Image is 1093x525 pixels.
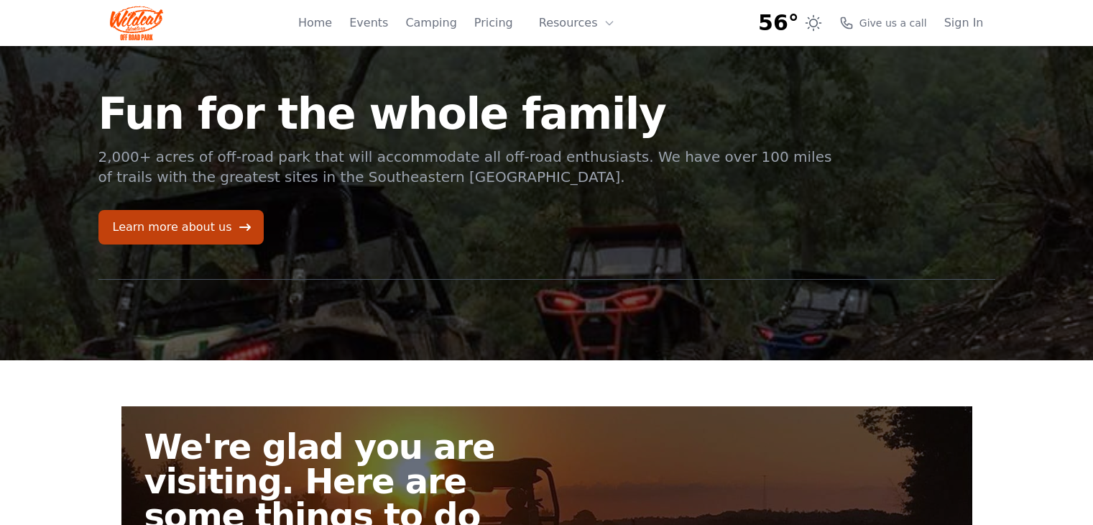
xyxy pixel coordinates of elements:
a: Home [298,14,332,32]
img: Wildcat Logo [110,6,164,40]
a: Learn more about us [98,210,264,245]
p: 2,000+ acres of off-road park that will accommodate all off-road enthusiasts. We have over 100 mi... [98,147,834,187]
h1: Fun for the whole family [98,92,834,135]
a: Give us a call [839,16,927,30]
button: Resources [530,9,624,37]
span: Give us a call [859,16,927,30]
a: Sign In [944,14,984,32]
a: Events [349,14,388,32]
a: Pricing [474,14,513,32]
span: 56° [758,10,799,36]
a: Camping [405,14,456,32]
